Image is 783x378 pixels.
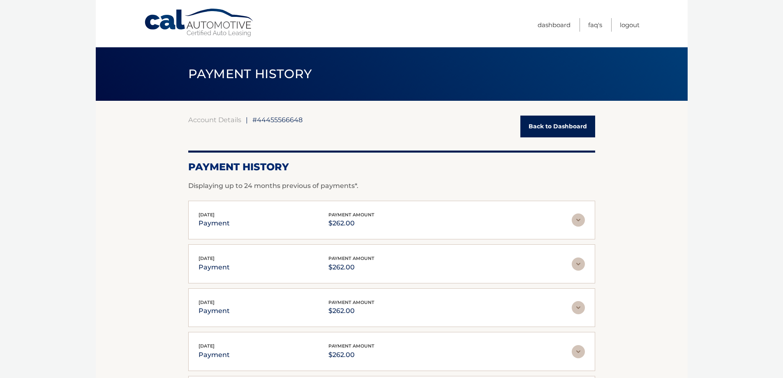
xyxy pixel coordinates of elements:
span: [DATE] [199,212,215,218]
span: [DATE] [199,343,215,349]
p: $262.00 [328,262,374,273]
span: #44455566648 [252,116,303,124]
a: Logout [620,18,640,32]
span: [DATE] [199,299,215,305]
p: $262.00 [328,349,374,361]
span: | [246,116,248,124]
a: Back to Dashboard [520,116,595,137]
span: payment amount [328,255,374,261]
span: [DATE] [199,255,215,261]
img: accordion-rest.svg [572,345,585,358]
p: Displaying up to 24 months previous of payments*. [188,181,595,191]
img: accordion-rest.svg [572,213,585,227]
a: FAQ's [588,18,602,32]
span: payment amount [328,299,374,305]
p: payment [199,262,230,273]
a: Account Details [188,116,241,124]
a: Cal Automotive [144,8,255,37]
span: PAYMENT HISTORY [188,66,312,81]
img: accordion-rest.svg [572,257,585,271]
p: payment [199,349,230,361]
p: payment [199,218,230,229]
img: accordion-rest.svg [572,301,585,314]
a: Dashboard [538,18,571,32]
span: payment amount [328,343,374,349]
p: $262.00 [328,305,374,317]
span: payment amount [328,212,374,218]
h2: Payment History [188,161,595,173]
p: $262.00 [328,218,374,229]
p: payment [199,305,230,317]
